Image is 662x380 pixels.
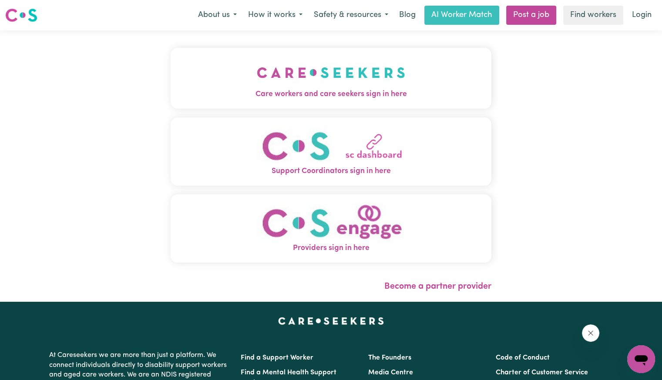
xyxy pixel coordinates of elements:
button: How it works [242,6,308,24]
a: Login [627,6,657,25]
a: Charter of Customer Service [496,369,588,376]
a: AI Worker Match [424,6,499,25]
button: About us [192,6,242,24]
a: Become a partner provider [384,282,491,291]
a: Post a job [506,6,556,25]
span: Need any help? [5,6,53,13]
button: Support Coordinators sign in here [171,117,491,186]
a: Media Centre [368,369,413,376]
a: Find workers [563,6,623,25]
a: The Founders [368,354,411,361]
a: Careseekers logo [5,5,37,25]
button: Care workers and care seekers sign in here [171,48,491,109]
a: Careseekers home page [278,317,384,324]
iframe: Close message [582,324,599,342]
a: Find a Support Worker [241,354,313,361]
span: Providers sign in here [171,243,491,254]
button: Providers sign in here [171,194,491,263]
iframe: Button to launch messaging window [627,345,655,373]
span: Care workers and care seekers sign in here [171,89,491,100]
span: Support Coordinators sign in here [171,166,491,177]
button: Safety & resources [308,6,394,24]
a: Code of Conduct [496,354,550,361]
img: Careseekers logo [5,7,37,23]
a: Blog [394,6,421,25]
